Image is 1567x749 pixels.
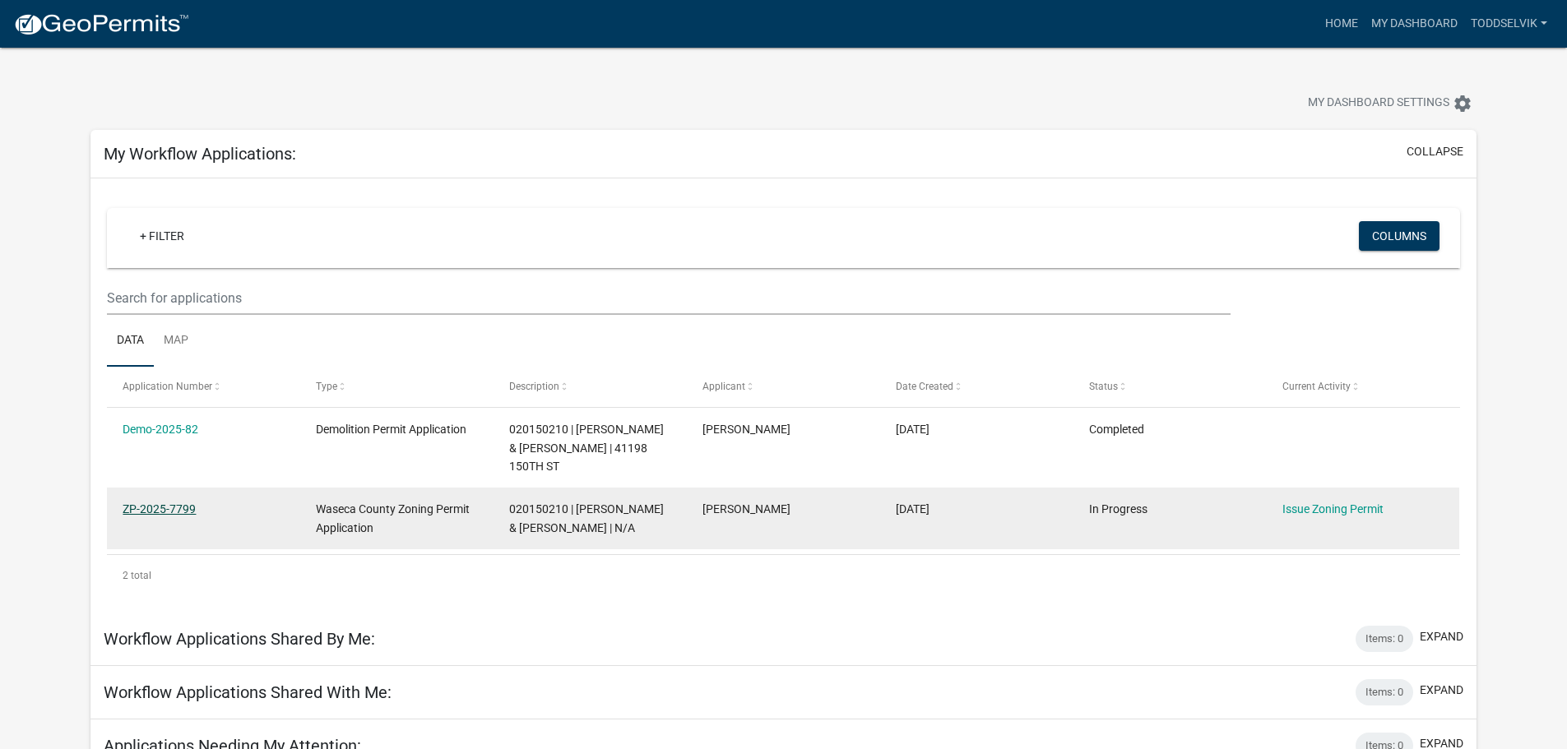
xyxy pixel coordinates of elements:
a: Map [154,315,198,368]
button: collapse [1407,143,1463,160]
button: expand [1420,628,1463,645]
span: Status [1089,381,1118,392]
span: Demolition Permit Application [316,423,466,436]
span: In Progress [1089,502,1147,516]
h5: Workflow Applications Shared With Me: [104,682,392,702]
input: Search for applications [107,281,1230,315]
datatable-header-cell: Applicant [687,367,880,406]
span: Applicant [702,381,745,392]
a: toddselvik [1464,8,1554,39]
a: Data [107,315,154,368]
button: Columns [1359,221,1440,251]
a: Home [1319,8,1365,39]
datatable-header-cell: Current Activity [1266,367,1459,406]
span: Description [509,381,559,392]
span: 020150210 | TODD C & MEGHAN M SELVIK | 41198 150TH ST [509,423,664,474]
h5: My Workflow Applications: [104,144,296,164]
datatable-header-cell: Type [300,367,494,406]
span: Todd Selvik [702,423,790,436]
span: Date Created [896,381,953,392]
h5: Workflow Applications Shared By Me: [104,629,375,649]
a: + Filter [127,221,197,251]
span: Current Activity [1282,381,1351,392]
datatable-header-cell: Description [494,367,687,406]
span: Waseca County Zoning Permit Application [316,502,470,534]
a: Issue Zoning Permit [1282,502,1384,516]
button: My Dashboard Settingssettings [1295,87,1486,119]
span: 08/06/2025 [896,423,930,436]
div: Items: 0 [1356,679,1413,705]
span: 020150210 | TODD C & MEGHAN M SELVIK | N/A [509,502,664,534]
a: ZP-2025-7799 [123,502,196,516]
span: My Dashboard Settings [1308,94,1449,113]
div: collapse [90,178,1477,612]
div: 2 total [107,555,1460,596]
span: Todd Selvik [702,502,790,516]
span: Application Number [123,381,212,392]
a: My Dashboard [1365,8,1464,39]
datatable-header-cell: Status [1073,367,1266,406]
span: Type [316,381,337,392]
div: Items: 0 [1356,626,1413,652]
datatable-header-cell: Application Number [107,367,300,406]
span: 08/06/2025 [896,502,930,516]
span: Completed [1089,423,1144,436]
datatable-header-cell: Date Created [880,367,1073,406]
button: expand [1420,682,1463,699]
a: Demo-2025-82 [123,423,198,436]
i: settings [1453,94,1472,113]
